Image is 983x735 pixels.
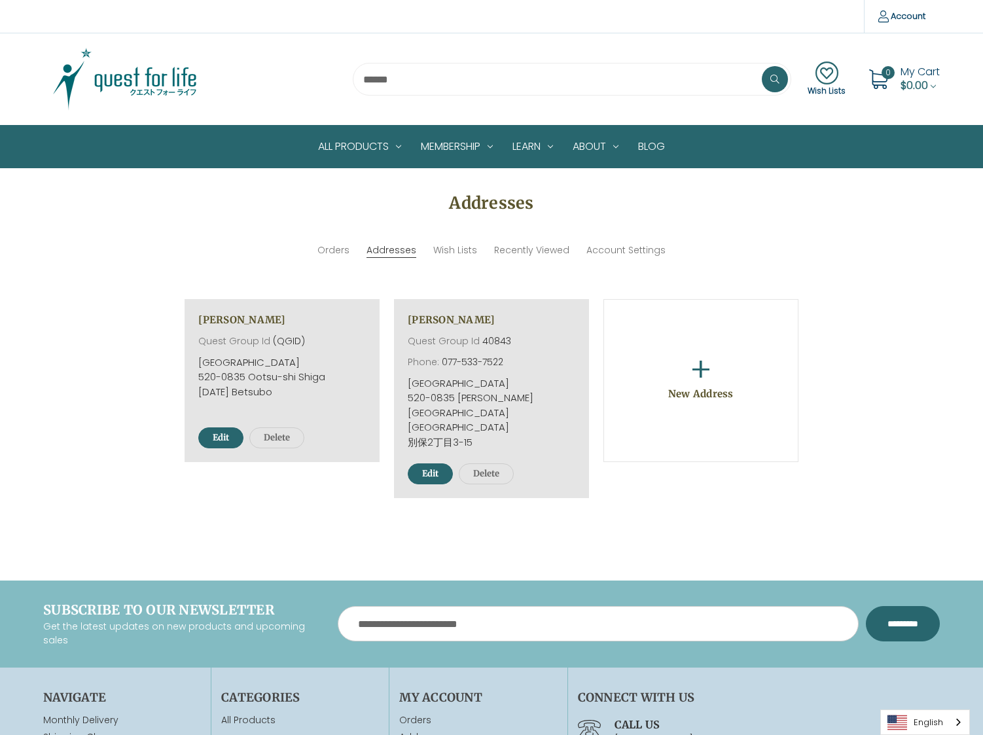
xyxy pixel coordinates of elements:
[198,355,366,370] li: [GEOGRAPHIC_DATA]
[882,66,895,79] span: 0
[43,600,318,620] h4: Subscribe to our newsletter
[433,243,477,257] a: Wish Lists
[628,126,675,168] a: Blog
[366,243,416,258] li: Addresses
[482,334,511,348] dd: 40843
[92,191,891,216] h2: Addresses
[408,355,439,369] dt: Phone:
[198,370,366,385] li: 520-0835 Ootsu-shi Shiga
[317,243,349,257] a: Orders
[603,299,798,463] a: + New Address
[503,126,563,168] a: Learn
[690,348,712,394] span: +
[408,334,480,348] dt: Quest Group Id
[881,710,969,734] a: English
[901,64,940,93] a: Cart with 0 items
[459,463,514,484] button: Delete
[442,355,503,369] dd: 077-533-7522
[880,709,970,735] aside: Language selected: English
[221,689,379,706] h4: Categories
[43,713,118,726] a: Monthly Delivery
[198,385,366,400] li: [DATE] Betsubo
[901,64,940,79] span: My Cart
[586,243,666,257] a: Account Settings
[198,427,243,448] a: Edit
[411,126,503,168] a: Membership
[273,334,305,348] dd: (QGID)
[249,427,304,448] button: Delete
[43,620,318,647] p: Get the latest updates on new products and upcoming sales
[408,435,575,450] li: 別保2丁目3-15
[399,689,557,706] h4: My Account
[615,717,940,732] h4: Call us
[494,243,569,257] a: Recently Viewed
[578,689,940,706] h4: Connect With Us
[880,709,970,735] div: Language
[198,313,366,328] h5: [PERSON_NAME]
[808,62,846,97] a: Wish Lists
[43,46,207,112] img: Quest Group
[408,313,575,328] h5: [PERSON_NAME]
[221,713,276,726] a: All Products
[563,126,628,168] a: About
[408,463,453,484] a: Edit
[308,126,411,168] a: All Products
[901,78,928,93] span: $0.00
[408,376,575,391] li: [GEOGRAPHIC_DATA]
[668,387,734,403] h5: New Address
[198,334,270,348] dt: Quest Group Id
[399,713,557,727] a: Orders
[408,391,575,435] li: 520-0835 [PERSON_NAME][GEOGRAPHIC_DATA] [GEOGRAPHIC_DATA]
[43,689,201,706] h4: Navigate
